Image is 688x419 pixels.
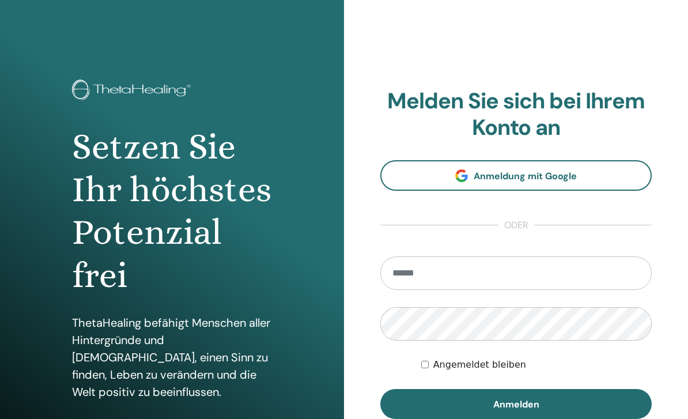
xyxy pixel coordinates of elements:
button: Anmelden [380,389,652,419]
span: oder [498,218,534,232]
div: Keep me authenticated indefinitely or until I manually logout [421,358,652,372]
span: Anmelden [493,398,539,410]
p: ThetaHealing befähigt Menschen aller Hintergründe und [DEMOGRAPHIC_DATA], einen Sinn zu finden, L... [72,314,273,401]
h1: Setzen Sie Ihr höchstes Potenzial frei [72,126,273,297]
label: Angemeldet bleiben [433,358,526,372]
span: Anmeldung mit Google [474,170,577,182]
h2: Melden Sie sich bei Ihrem Konto an [380,88,652,141]
a: Anmeldung mit Google [380,160,652,191]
